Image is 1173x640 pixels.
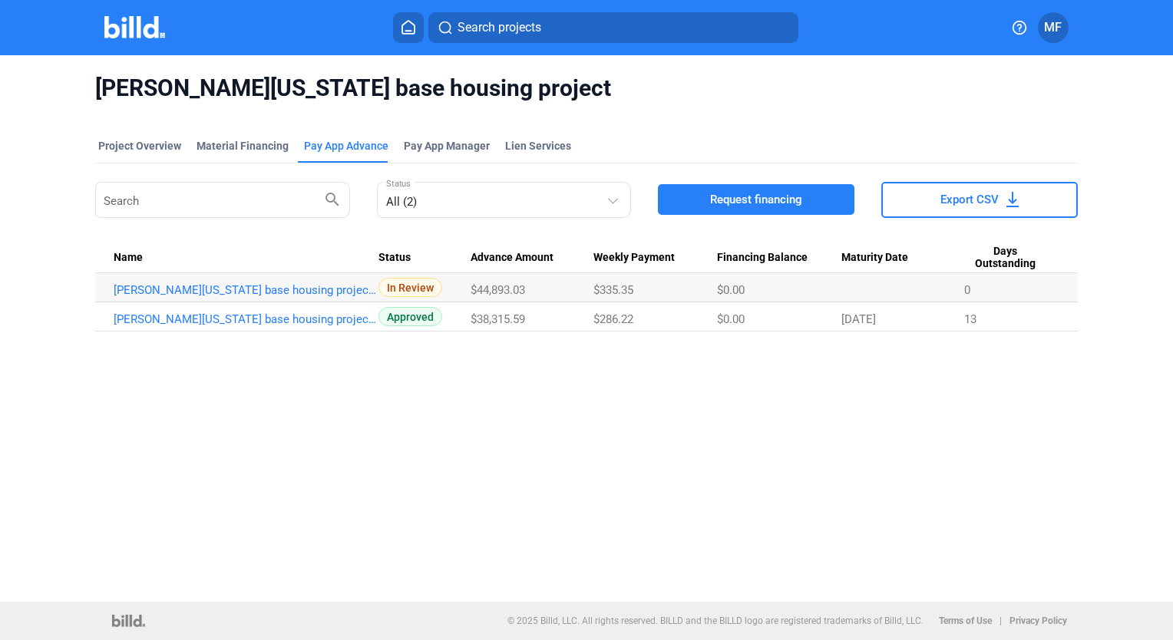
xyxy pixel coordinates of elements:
a: [PERSON_NAME][US_STATE] base housing project_PA_[DATE] [114,312,378,326]
span: Maturity Date [841,251,908,265]
span: MF [1044,18,1062,37]
span: Status [378,251,411,265]
img: logo [112,615,145,627]
div: Material Financing [197,138,289,153]
span: Days Outstanding [964,245,1046,271]
span: In Review [378,278,442,297]
a: [PERSON_NAME][US_STATE] base housing project_PA_AUG [114,283,378,297]
b: Privacy Policy [1009,615,1067,626]
mat-icon: search [323,190,342,208]
span: 13 [964,312,976,326]
span: Request financing [710,192,802,207]
div: Project Overview [98,138,181,153]
p: | [1000,615,1002,626]
span: Financing Balance [717,251,808,265]
span: Export CSV [940,192,999,207]
span: Advance Amount [471,251,553,265]
span: $0.00 [717,312,745,326]
span: $44,893.03 [471,283,525,297]
span: Name [114,251,143,265]
img: Billd Company Logo [104,16,165,38]
span: $286.22 [593,312,633,326]
span: Approved [378,307,442,326]
span: Weekly Payment [593,251,675,265]
span: [PERSON_NAME][US_STATE] base housing project [95,74,1078,103]
div: Lien Services [505,138,571,153]
span: Search projects [458,18,541,37]
span: $0.00 [717,283,745,297]
span: [DATE] [841,312,876,326]
div: Pay App Advance [304,138,388,153]
span: $38,315.59 [471,312,525,326]
b: Terms of Use [939,615,992,626]
p: © 2025 Billd, LLC. All rights reserved. BILLD and the BILLD logo are registered trademarks of Bil... [507,615,924,626]
mat-select-trigger: All (2) [386,195,417,209]
span: Pay App Manager [404,138,490,153]
span: $335.35 [593,283,633,297]
span: 0 [964,283,970,297]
